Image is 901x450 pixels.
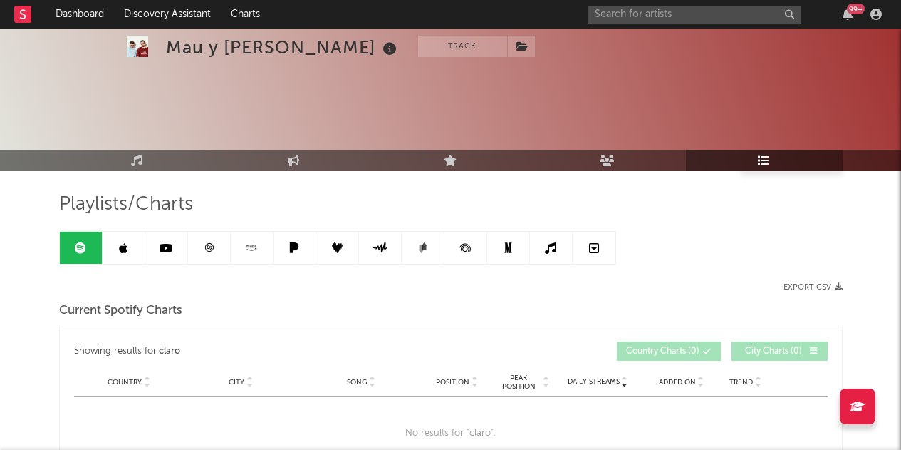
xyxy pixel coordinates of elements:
[731,342,828,361] button: City Charts(0)
[436,378,469,387] span: Position
[729,378,753,387] span: Trend
[588,6,801,24] input: Search for artists
[617,342,721,361] button: Country Charts(0)
[847,4,865,14] div: 99 +
[166,36,400,59] div: Mau y [PERSON_NAME]
[568,377,620,387] span: Daily Streams
[659,378,696,387] span: Added On
[59,302,182,319] span: Current Spotify Charts
[159,343,180,360] div: claro
[626,347,699,356] span: Country Charts ( 0 )
[783,283,843,292] button: Export CSV
[418,36,507,57] button: Track
[74,342,451,361] div: Showing results for
[59,196,193,213] span: Playlists/Charts
[108,378,142,387] span: Country
[843,9,853,20] button: 99+
[496,374,541,391] span: Peak Position
[347,378,368,387] span: Song
[741,347,806,356] span: City Charts ( 0 )
[229,378,244,387] span: City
